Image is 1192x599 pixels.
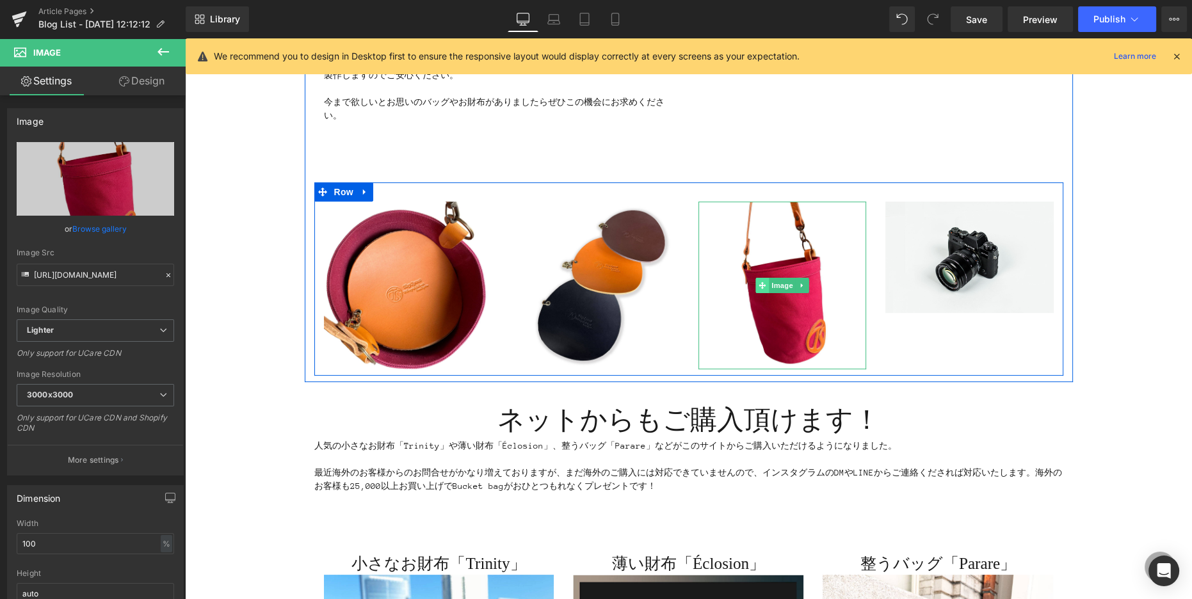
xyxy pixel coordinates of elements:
[210,13,240,25] span: Library
[68,454,119,466] p: More settings
[600,6,631,32] a: Mobile
[38,19,150,29] span: Blog List - [DATE] 12:12:12
[95,67,188,95] a: Design
[17,533,174,554] input: auto
[388,514,618,536] h2: 薄い財布「Éclosion」
[139,514,369,536] h2: 小さなお財布「Trinity」
[17,519,174,528] div: Width
[1008,6,1073,32] a: Preview
[139,57,494,97] p: 今まで欲しいとお思いのバッグやお財布がありましたらぜひこの機会にお求めください。
[508,6,538,32] a: Desktop
[1093,14,1125,24] span: Publish
[17,370,174,379] div: Image Resolution
[27,325,54,335] b: Lighter
[129,401,878,414] p: 人気の小さなお財布「Trinity」や薄い財布「Éclosion」、整うバッグ「Parare」などがこのサイトからご購入いただけるようになりました。
[17,348,174,367] div: Only support for UCare CDN
[214,49,800,63] p: We recommend you to design in Desktop first to ensure the responsive layout would display correct...
[17,109,44,127] div: Image
[27,390,73,399] b: 3000x3000
[72,218,127,240] a: Browse gallery
[569,6,600,32] a: Tablet
[17,222,174,236] div: or
[38,6,186,17] a: Article Pages
[17,486,61,504] div: Dimension
[1161,6,1187,32] button: More
[966,13,987,26] span: Save
[920,6,946,32] button: Redo
[1023,13,1058,26] span: Preview
[8,445,183,475] button: More settings
[638,514,868,536] h2: 整うバッグ「Parare」
[613,367,695,396] span: ます！
[17,305,174,314] div: Image Quality
[1109,49,1161,64] a: Learn more
[17,413,174,442] div: Only support for UCare CDN and Shopify CDN
[139,19,488,42] span: 無くなりましたら、同じ色は作れない可能性が高いですが、イベント終了までは追加で製作しますのでご安心ください。
[161,535,172,552] div: %
[129,427,878,454] p: 最近海外のお客様からのお問合せがかなり増えておりますが、まだ海外のご購入には対応できていませんので、インスタグラムのDMやLINEからご連絡くだされば対応いたします。海外のお客様も25,000以...
[172,144,188,163] a: Expand / Collapse
[1078,6,1156,32] button: Publish
[17,569,174,578] div: Height
[186,6,249,32] a: New Library
[139,3,494,17] p: 今は店内がだいぶんスッキリとましたが、まだございます！
[611,239,624,255] a: Expand / Collapse
[889,6,915,32] button: Undo
[1148,555,1179,586] div: Open Intercom Messenger
[17,248,174,257] div: Image Src
[146,144,172,163] span: Row
[129,363,878,401] h1: ネットからもご購入頂け
[584,239,611,255] span: Image
[33,47,61,58] span: Image
[17,264,174,286] input: Link
[538,6,569,32] a: Laptop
